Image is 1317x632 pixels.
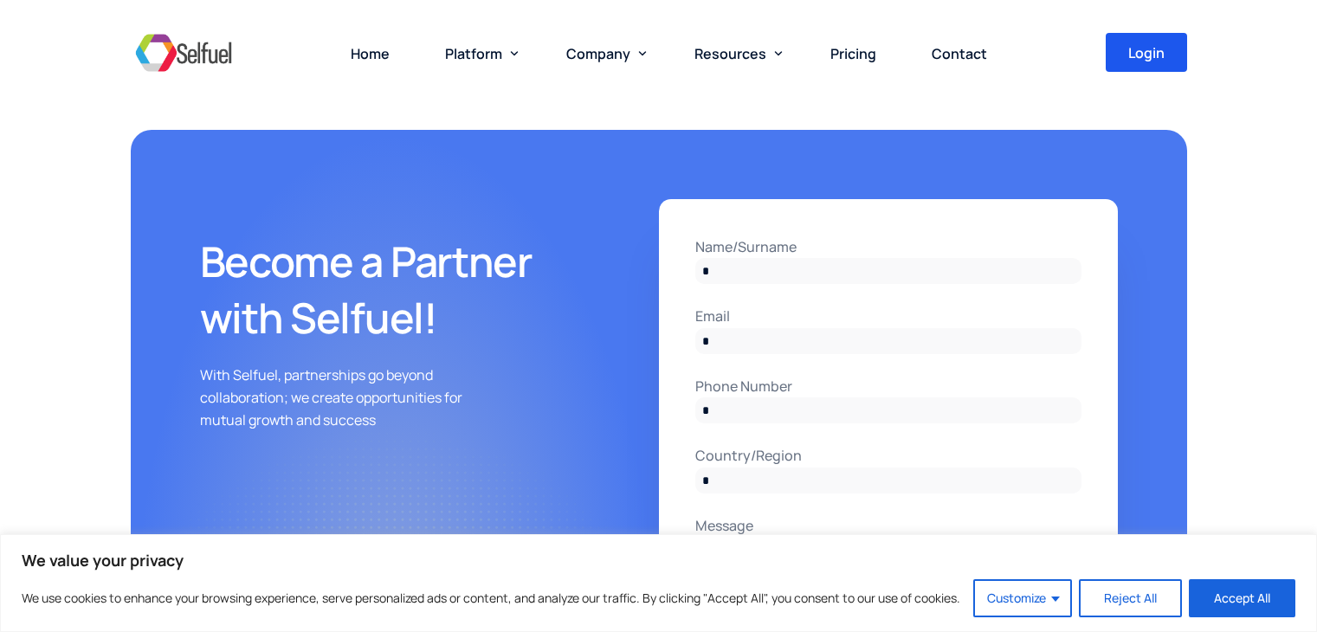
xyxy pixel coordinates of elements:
[695,375,1081,397] label: Phone Number
[131,27,236,79] img: Selfuel - Democratizing Innovation
[695,235,1081,258] label: Name/Surname
[1189,579,1295,617] button: Accept All
[695,514,1081,537] label: Message
[932,44,987,63] span: Contact
[695,444,1081,467] label: Country/Region
[445,44,502,63] span: Platform
[694,44,766,63] span: Resources
[1106,33,1187,72] a: Login
[830,44,876,63] span: Pricing
[22,550,1295,571] p: We value your privacy
[200,234,604,346] h2: Become a Partner with Selfuel!
[973,579,1072,617] button: Customize
[695,305,1081,327] label: Email
[200,364,505,432] p: With Selfuel, partnerships go beyond collaboration; we create opportunities for mutual growth and...
[22,588,960,609] p: We use cookies to enhance your browsing experience, serve personalized ads or content, and analyz...
[566,44,630,63] span: Company
[351,44,390,63] span: Home
[1128,46,1165,60] span: Login
[1079,579,1182,617] button: Reject All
